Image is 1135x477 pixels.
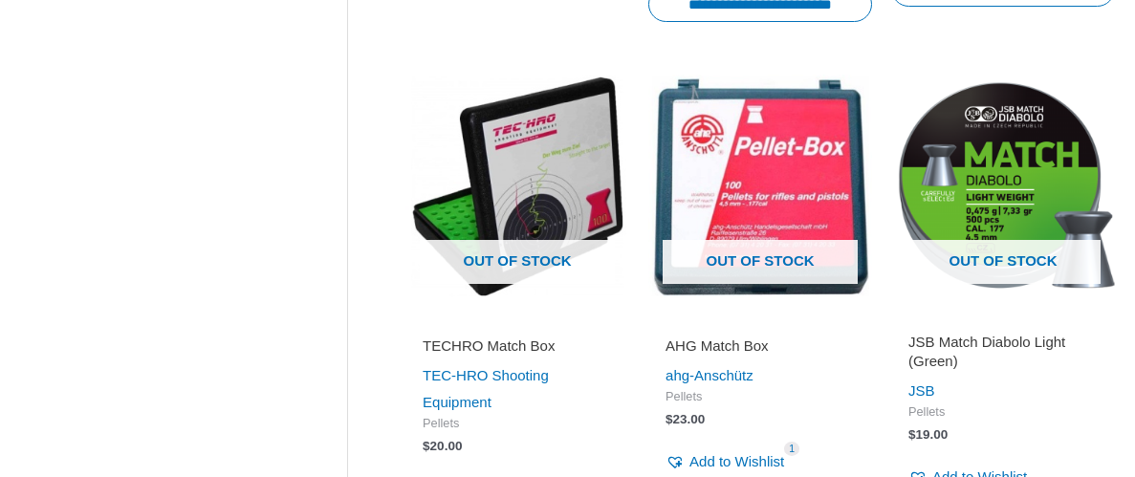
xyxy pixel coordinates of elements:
a: Out of stock [405,75,629,298]
img: JSB Match Diabolo Light [891,75,1115,298]
h2: JSB Match Diabolo Light (Green) [908,333,1098,370]
iframe: Customer reviews powered by Trustpilot [666,310,855,333]
a: Out of stock [648,75,872,298]
span: Pellets [666,389,855,405]
a: AHG Match Box [666,336,855,362]
a: JSB [908,382,935,399]
span: Out of stock [663,240,858,284]
a: JSB Match Diabolo Light (Green) [908,333,1098,378]
img: AHG Match Box [648,75,872,298]
a: TECHRO Match Box [423,336,612,362]
span: $ [423,439,430,453]
iframe: Customer reviews powered by Trustpilot [423,310,612,333]
bdi: 19.00 [908,427,948,442]
span: Pellets [423,416,612,432]
span: Pellets [908,404,1098,421]
h2: TECHRO Match Box [423,336,612,356]
span: 1 [784,442,799,456]
bdi: 20.00 [423,439,462,453]
bdi: 23.00 [666,412,705,426]
img: TECHRO Match Box [405,75,629,298]
iframe: Customer reviews powered by Trustpilot [908,310,1098,333]
span: Add to Wishlist [689,453,784,469]
span: Out of stock [906,240,1101,284]
a: ahg-Anschütz [666,367,753,383]
a: Add to Wishlist [666,448,784,475]
a: TEC-HRO Shooting Equipment [423,367,549,410]
span: $ [666,412,673,426]
span: Out of stock [420,240,615,284]
a: Out of stock [891,75,1115,298]
span: $ [908,427,916,442]
h2: AHG Match Box [666,336,855,356]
